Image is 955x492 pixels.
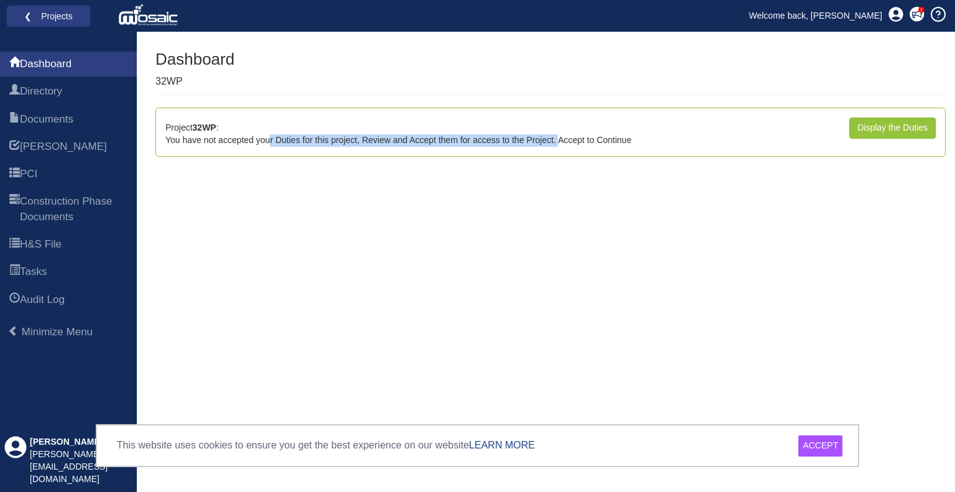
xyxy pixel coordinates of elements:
[9,113,20,128] span: Documents
[9,140,20,155] span: HARI
[9,167,20,182] span: PCI
[902,436,946,483] iframe: Chat
[22,326,93,338] span: Minimize Menu
[20,167,37,182] span: PCI
[9,265,20,280] span: Tasks
[20,84,62,99] span: Directory
[9,85,20,100] span: Directory
[165,118,632,147] div: Project : You have not accepted your Duties for this project, Review and Accept them for access t...
[155,50,234,68] h1: Dashboard
[740,6,892,25] a: Welcome back, [PERSON_NAME]
[798,435,842,457] div: ACCEPT
[20,264,47,279] span: Tasks
[8,326,19,337] span: Minimize Menu
[20,139,107,154] span: HARI
[9,57,20,72] span: Dashboard
[20,237,62,252] span: H&S File
[9,238,20,253] span: H&S File
[849,118,936,139] a: Display the Duties
[118,3,181,28] img: logo_white.png
[193,123,216,132] b: 32WP
[155,75,234,89] p: 32WP
[20,112,73,127] span: Documents
[117,439,535,453] p: This website uses cookies to ensure you get the best experience on our website
[9,195,20,225] span: Construction Phase Documents
[20,57,72,72] span: Dashboard
[4,436,27,486] div: Profile
[9,293,20,308] span: Audit Log
[469,440,535,450] a: LEARN MORE
[30,436,123,448] div: [PERSON_NAME]
[20,292,65,307] span: Audit Log
[15,8,82,24] a: ❮ Projects
[20,194,127,225] span: Construction Phase Documents
[30,448,123,486] div: [PERSON_NAME][EMAIL_ADDRESS][DOMAIN_NAME]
